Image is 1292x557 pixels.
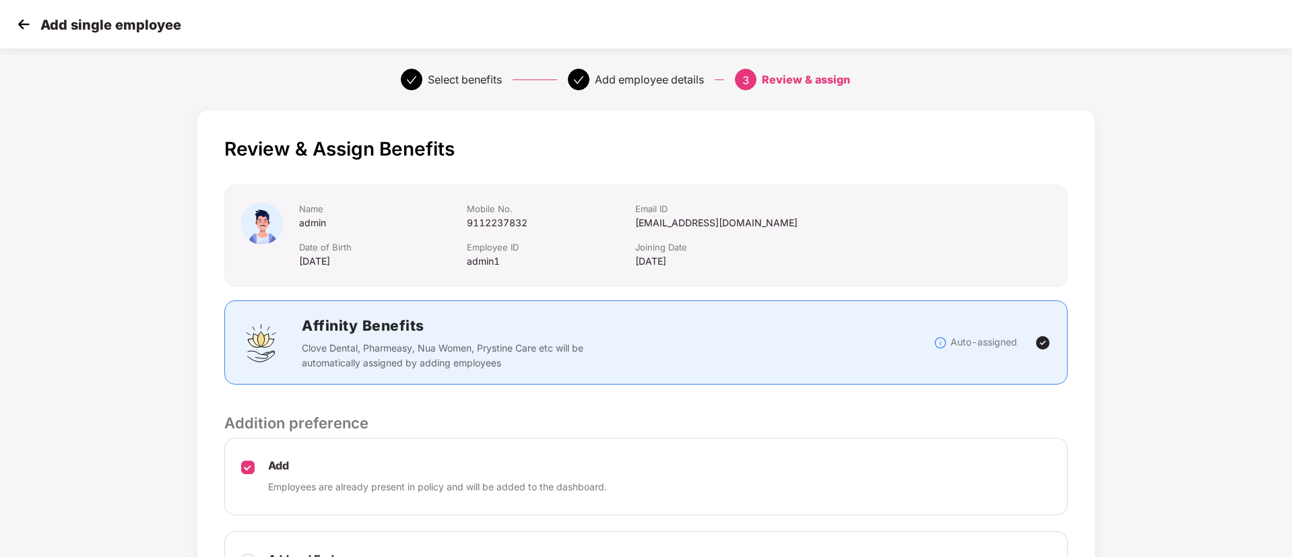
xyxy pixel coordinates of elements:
h2: Affinity Benefits [302,315,785,337]
span: check [406,75,417,86]
p: Auto-assigned [950,335,1017,350]
p: Addition preference [224,412,1068,434]
div: Joining Date [635,241,860,254]
img: svg+xml;base64,PHN2ZyBpZD0iSW5mb18tXzMyeDMyIiBkYXRhLW5hbWU9IkluZm8gLSAzMngzMiIgeG1sbnM9Imh0dHA6Ly... [934,336,947,350]
div: Select benefits [428,69,502,90]
div: Date of Birth [299,241,467,254]
p: Clove Dental, Pharmeasy, Nua Women, Prystine Care etc will be automatically assigned by adding em... [302,341,592,370]
div: [DATE] [299,254,467,269]
img: svg+xml;base64,PHN2ZyBpZD0iQWZmaW5pdHlfQmVuZWZpdHMiIGRhdGEtbmFtZT0iQWZmaW5pdHkgQmVuZWZpdHMiIHhtbG... [241,323,282,363]
div: Review & assign [762,69,850,90]
div: Add employee details [595,69,704,90]
p: Review & Assign Benefits [224,137,1068,160]
img: icon [241,203,283,244]
div: admin1 [467,254,635,269]
div: [EMAIL_ADDRESS][DOMAIN_NAME] [635,216,860,230]
p: Employees are already present in policy and will be added to the dashboard. [268,480,607,494]
span: 3 [742,73,749,87]
div: [DATE] [635,254,860,269]
img: svg+xml;base64,PHN2ZyBpZD0iVGljay0yNHgyNCIgeG1sbnM9Imh0dHA6Ly93d3cudzMub3JnLzIwMDAvc3ZnIiB3aWR0aD... [1035,335,1051,351]
div: Name [299,203,467,216]
img: svg+xml;base64,PHN2ZyB4bWxucz0iaHR0cDovL3d3dy53My5vcmcvMjAwMC9zdmciIHdpZHRoPSIzMCIgaGVpZ2h0PSIzMC... [13,14,34,34]
div: Employee ID [467,241,635,254]
p: Add [268,459,607,473]
span: check [573,75,584,86]
div: Email ID [635,203,860,216]
div: admin [299,216,467,230]
p: Add single employee [40,17,181,33]
div: Mobile No. [467,203,635,216]
div: 9112237832 [467,216,635,230]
